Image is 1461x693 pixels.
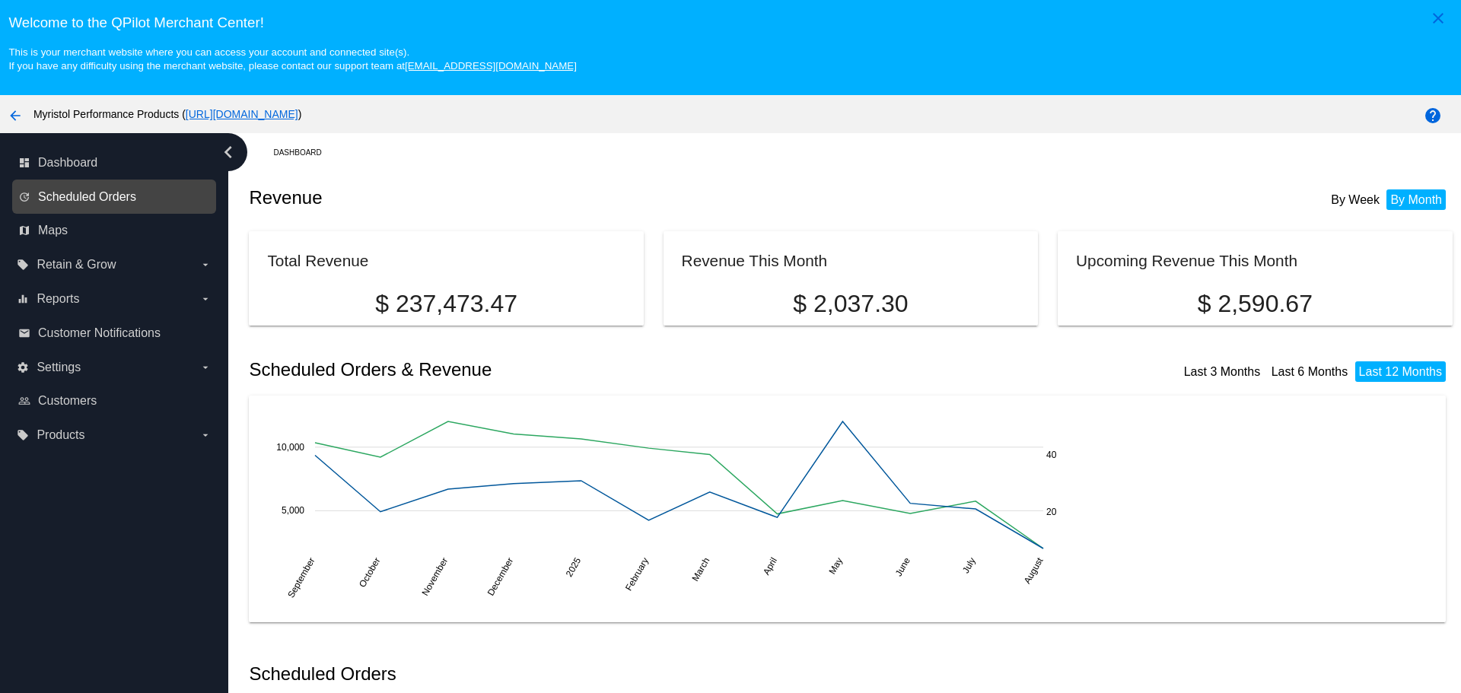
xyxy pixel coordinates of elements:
text: 5,000 [282,505,304,516]
h2: Revenue [249,187,851,208]
h2: Total Revenue [267,252,368,269]
mat-icon: close [1429,9,1447,27]
text: November [420,556,450,598]
i: local_offer [17,429,29,441]
h3: Welcome to the QPilot Merchant Center! [8,14,1452,31]
i: chevron_left [216,140,240,164]
a: [URL][DOMAIN_NAME] [186,108,298,120]
h2: Upcoming Revenue This Month [1076,252,1297,269]
h2: Scheduled Orders & Revenue [249,359,851,380]
small: This is your merchant website where you can access your account and connected site(s). If you hav... [8,46,576,72]
i: arrow_drop_down [199,429,212,441]
text: 2025 [564,555,584,578]
a: Dashboard [273,141,335,164]
mat-icon: help [1424,106,1442,125]
a: Last 6 Months [1272,365,1348,378]
text: August [1022,555,1046,586]
span: Maps [38,224,68,237]
a: Last 12 Months [1359,365,1442,378]
text: April [761,556,779,577]
i: people_outline [18,395,30,407]
a: email Customer Notifications [18,321,212,345]
span: Dashboard [38,156,97,170]
i: arrow_drop_down [199,293,212,305]
i: equalizer [17,293,29,305]
text: February [623,556,651,593]
i: map [18,224,30,237]
a: map Maps [18,218,212,243]
text: October [358,556,383,590]
span: Reports [37,292,79,306]
i: settings [17,361,29,374]
i: arrow_drop_down [199,259,212,271]
text: 10,000 [277,442,305,453]
span: Customers [38,394,97,408]
a: [EMAIL_ADDRESS][DOMAIN_NAME] [405,60,577,72]
i: local_offer [17,259,29,271]
p: $ 237,473.47 [267,290,625,318]
i: email [18,327,30,339]
a: Last 3 Months [1184,365,1261,378]
text: June [893,555,912,578]
span: Settings [37,361,81,374]
p: $ 2,590.67 [1076,290,1434,318]
text: September [286,556,317,600]
h2: Revenue This Month [682,252,828,269]
text: December [485,556,516,598]
a: update Scheduled Orders [18,185,212,209]
text: 20 [1046,507,1057,517]
text: May [827,556,845,577]
p: $ 2,037.30 [682,290,1020,318]
span: Scheduled Orders [38,190,136,204]
text: March [690,556,712,583]
i: update [18,191,30,203]
span: Customer Notifications [38,326,161,340]
span: Products [37,428,84,442]
text: July [960,556,978,575]
i: dashboard [18,157,30,169]
i: arrow_drop_down [199,361,212,374]
li: By Month [1386,189,1446,210]
span: Myristol Performance Products ( ) [33,108,301,120]
mat-icon: arrow_back [6,106,24,125]
text: 40 [1046,450,1057,460]
a: dashboard Dashboard [18,151,212,175]
a: people_outline Customers [18,389,212,413]
li: By Week [1327,189,1383,210]
h2: Scheduled Orders [249,663,851,685]
span: Retain & Grow [37,258,116,272]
